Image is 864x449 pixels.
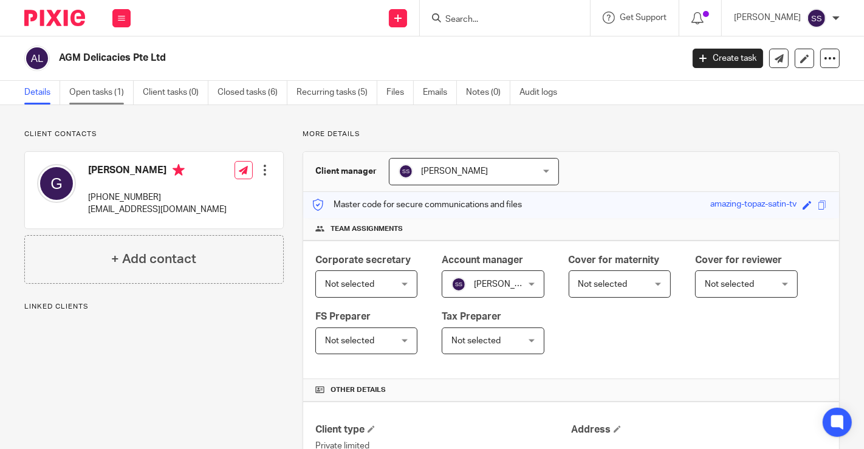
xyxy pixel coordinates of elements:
a: Details [24,81,60,105]
a: Files [386,81,414,105]
span: Get Support [620,13,667,22]
input: Search [444,15,554,26]
span: Cover for maternity [569,255,660,265]
p: [PERSON_NAME] [734,12,801,24]
a: Client tasks (0) [143,81,208,105]
p: Linked clients [24,302,284,312]
span: Tax Preparer [442,312,501,321]
h4: Client type [315,423,571,436]
span: [PERSON_NAME] [474,280,541,289]
a: Recurring tasks (5) [297,81,377,105]
span: Corporate secretary [315,255,411,265]
span: [PERSON_NAME] [421,167,488,176]
span: Not selected [325,337,374,345]
img: svg%3E [807,9,826,28]
span: Not selected [325,280,374,289]
h4: [PERSON_NAME] [88,164,227,179]
span: Other details [331,385,386,395]
p: [EMAIL_ADDRESS][DOMAIN_NAME] [88,204,227,216]
span: Not selected [451,337,501,345]
p: More details [303,129,840,139]
a: Emails [423,81,457,105]
h4: + Add contact [111,250,196,269]
img: svg%3E [37,164,76,203]
p: Master code for secure communications and files [312,199,522,211]
a: Notes (0) [466,81,510,105]
img: svg%3E [451,277,466,292]
span: Not selected [578,280,628,289]
span: Team assignments [331,224,403,234]
h2: AGM Delicacies Pte Ltd [59,52,551,64]
span: Account manager [442,255,523,265]
div: amazing-topaz-satin-tv [710,198,797,212]
img: svg%3E [399,164,413,179]
i: Primary [173,164,185,176]
img: Pixie [24,10,85,26]
h3: Client manager [315,165,377,177]
a: Open tasks (1) [69,81,134,105]
a: Audit logs [519,81,566,105]
h4: Address [571,423,827,436]
span: Not selected [705,280,754,289]
span: FS Preparer [315,312,371,321]
a: Create task [693,49,763,68]
span: Cover for reviewer [695,255,782,265]
a: Closed tasks (6) [218,81,287,105]
p: Client contacts [24,129,284,139]
p: [PHONE_NUMBER] [88,191,227,204]
img: svg%3E [24,46,50,71]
